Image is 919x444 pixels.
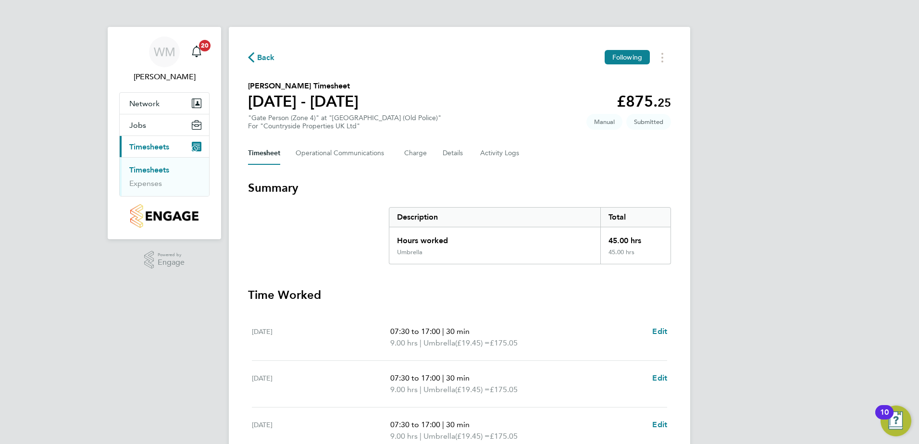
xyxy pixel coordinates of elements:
[248,92,359,111] h1: [DATE] - [DATE]
[129,165,169,174] a: Timesheets
[612,53,642,62] span: Following
[129,142,169,151] span: Timesheets
[423,431,455,442] span: Umbrella
[423,337,455,349] span: Umbrella
[658,96,671,110] span: 25
[654,50,671,65] button: Timesheets Menu
[490,338,518,347] span: £175.05
[389,207,671,264] div: Summary
[248,80,359,92] h2: [PERSON_NAME] Timesheet
[248,51,275,63] button: Back
[390,338,418,347] span: 9.00 hrs
[129,179,162,188] a: Expenses
[390,432,418,441] span: 9.00 hrs
[455,385,490,394] span: (£19.45) =
[119,71,210,83] span: Will Mills
[187,37,206,67] a: 20
[605,50,650,64] button: Following
[120,157,209,196] div: Timesheets
[880,412,889,425] div: 10
[119,204,210,228] a: Go to home page
[652,327,667,336] span: Edit
[652,326,667,337] a: Edit
[420,338,422,347] span: |
[442,327,444,336] span: |
[248,122,441,130] div: For "Countryside Properties UK Ltd"
[252,372,390,395] div: [DATE]
[390,327,440,336] span: 07:30 to 17:00
[130,204,198,228] img: countryside-properties-logo-retina.png
[390,373,440,382] span: 07:30 to 17:00
[120,93,209,114] button: Network
[881,406,911,436] button: Open Resource Center, 10 new notifications
[248,180,671,196] h3: Summary
[389,208,600,227] div: Description
[252,419,390,442] div: [DATE]
[626,114,671,130] span: This timesheet is Submitted.
[158,251,185,259] span: Powered by
[248,142,280,165] button: Timesheet
[600,227,671,248] div: 45.00 hrs
[420,385,422,394] span: |
[397,248,422,256] div: Umbrella
[154,46,175,58] span: WM
[455,338,490,347] span: (£19.45) =
[455,432,490,441] span: (£19.45) =
[420,432,422,441] span: |
[257,52,275,63] span: Back
[446,373,470,382] span: 30 min
[446,420,470,429] span: 30 min
[144,251,185,269] a: Powered byEngage
[120,136,209,157] button: Timesheets
[129,99,160,108] span: Network
[108,27,221,239] nav: Main navigation
[248,287,671,303] h3: Time Worked
[296,142,389,165] button: Operational Communications
[390,385,418,394] span: 9.00 hrs
[652,420,667,429] span: Edit
[652,419,667,431] a: Edit
[442,373,444,382] span: |
[652,373,667,382] span: Edit
[252,326,390,349] div: [DATE]
[423,384,455,395] span: Umbrella
[119,37,210,83] a: WM[PERSON_NAME]
[600,208,671,227] div: Total
[443,142,465,165] button: Details
[199,40,211,51] span: 20
[446,327,470,336] span: 30 min
[404,142,427,165] button: Charge
[389,227,600,248] div: Hours worked
[600,248,671,264] div: 45.00 hrs
[490,432,518,441] span: £175.05
[390,420,440,429] span: 07:30 to 17:00
[652,372,667,384] a: Edit
[120,114,209,136] button: Jobs
[480,142,521,165] button: Activity Logs
[617,92,671,111] app-decimal: £875.
[129,121,146,130] span: Jobs
[490,385,518,394] span: £175.05
[442,420,444,429] span: |
[248,114,441,130] div: "Gate Person (Zone 4)" at "[GEOGRAPHIC_DATA] (Old Police)"
[586,114,622,130] span: This timesheet was manually created.
[158,259,185,267] span: Engage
